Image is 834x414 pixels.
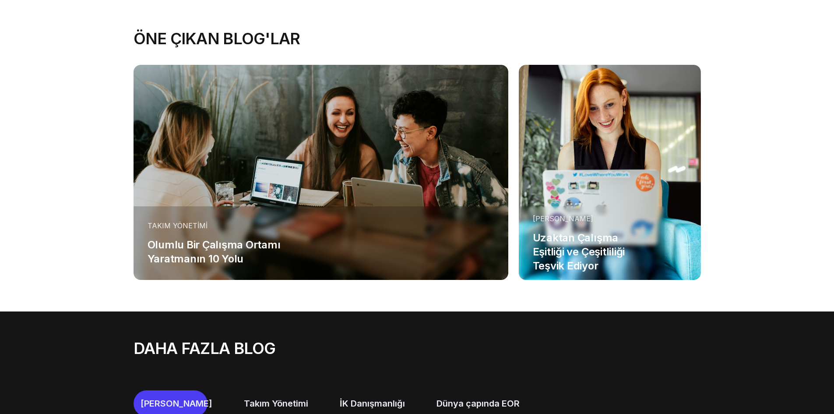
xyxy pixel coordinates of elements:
font: İK Danışmanlığı [340,398,405,409]
font: Takım Yönetimi [148,221,208,230]
font: Dünya çapında EOR [436,398,520,409]
font: [PERSON_NAME] [141,398,212,409]
font: Takım Yönetimi [244,398,308,409]
font: ÖNE ÇIKAN BLOG'LAR [134,29,300,48]
font: Daha fazla blog [134,339,276,358]
font: Olumlu Bir Çalışma Ortamı Yaratmanın 10 Yolu [148,238,281,265]
font: [PERSON_NAME] [533,214,593,223]
font: Uzaktan Çalışma Eşitliği ve Çeşitliliği Teşvik Ediyor [533,231,625,272]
